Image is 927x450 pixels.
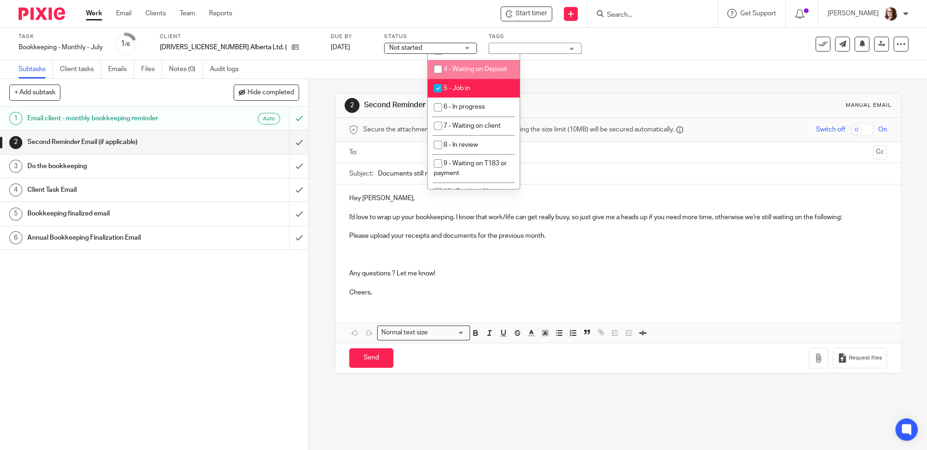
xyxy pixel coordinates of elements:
[145,9,166,18] a: Clients
[349,213,887,222] p: I'd love to wrap up your bookkeeping. I know that work/life can get really busy, so just give me ...
[516,9,547,19] span: Start timer
[444,85,470,91] span: 5 - Job in
[19,43,103,52] div: Bookkeeping - Monthly - July
[108,60,134,78] a: Emails
[349,231,887,241] p: Please upload your receipts and documents for the previous month.
[9,231,22,244] div: 6
[501,7,552,21] div: 2141300 Alberta Ltd. (Brown) - Bookkeeping - Monthly - July
[9,112,22,125] div: 1
[379,328,430,338] span: Normal text size
[180,9,195,18] a: Team
[248,89,294,97] span: Hide completed
[349,279,887,298] p: Cheers,
[27,159,196,173] h1: Do the bookkeeping
[9,183,22,196] div: 4
[883,7,898,21] img: Kelsey%20Website-compressed%20Resized.jpg
[349,148,359,157] label: To:
[9,85,60,100] button: + Add subtask
[121,39,130,49] div: 1
[489,33,581,40] label: Tags
[19,60,53,78] a: Subtasks
[86,9,102,18] a: Work
[606,11,690,20] input: Search
[209,9,232,18] a: Reports
[9,160,22,173] div: 3
[349,194,887,203] p: Hey [PERSON_NAME],
[116,9,131,18] a: Email
[878,125,887,134] span: On
[210,60,246,78] a: Audit logs
[19,33,103,40] label: Task
[27,111,196,125] h1: Email client - monthly bookkeeping reminder
[846,102,892,109] div: Manual email
[258,113,280,124] div: Auto
[27,207,196,221] h1: Bookkeeping finalized email
[444,104,485,110] span: 6 - In progress
[389,45,422,51] span: Not started
[431,328,464,338] input: Search for option
[331,33,372,40] label: Due by
[169,60,203,78] a: Notes (0)
[444,189,492,195] span: 10 - Ready to file
[740,10,776,17] span: Get Support
[160,43,287,52] p: [DRIVERS_LICENSE_NUMBER] Alberta Ltd. (Brown)
[377,326,470,340] div: Search for option
[349,169,373,178] label: Subject:
[27,231,196,245] h1: Annual Bookkeeping Finalization Email
[160,33,319,40] label: Client
[434,160,507,176] span: 9 - Waiting on T183 or payment
[234,85,299,100] button: Hide completed
[27,135,196,149] h1: Second Reminder Email (if applicable)
[444,66,507,72] span: 4 - Waiting on Deposit
[9,136,22,149] div: 2
[363,125,674,134] span: Secure the attachments in this message. Files exceeding the size limit (10MB) will be secured aut...
[849,354,882,362] span: Request files
[125,42,130,47] small: /6
[60,60,101,78] a: Client tasks
[444,142,478,148] span: 8 - In review
[873,145,887,159] button: Cc
[331,44,350,51] span: [DATE]
[444,123,501,129] span: 7 - Waiting on client
[27,183,196,197] h1: Client Task Email
[816,125,845,134] span: Switch off
[833,348,887,369] button: Request files
[19,7,65,20] img: Pixie
[141,60,162,78] a: Files
[349,348,393,368] input: Send
[828,9,879,18] p: [PERSON_NAME]
[364,100,638,110] h1: Second Reminder Email (if applicable)
[384,33,477,40] label: Status
[345,98,359,113] div: 2
[9,208,22,221] div: 5
[349,269,887,278] p: Any questions ? Let me know!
